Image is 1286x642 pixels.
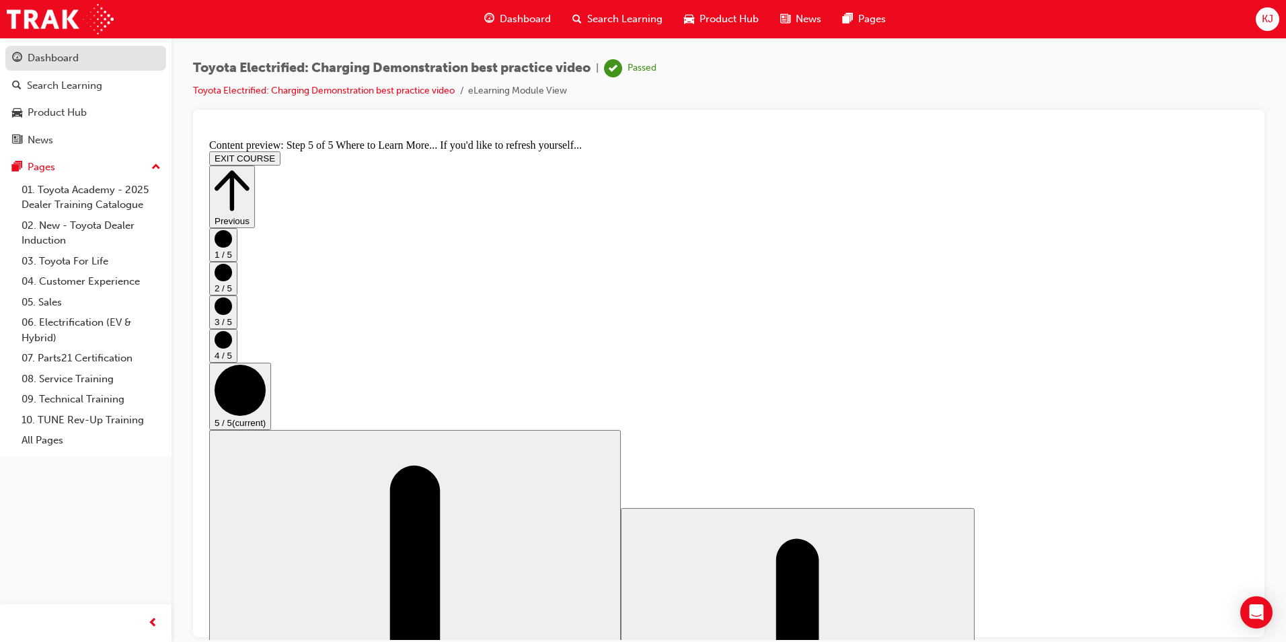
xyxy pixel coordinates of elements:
span: guage-icon [12,52,22,65]
span: car-icon [12,107,22,119]
a: 02. New - Toyota Dealer Induction [16,215,166,251]
button: EXIT COURSE [5,17,77,32]
div: Pages [28,159,55,175]
a: 10. TUNE Rev-Up Training [16,410,166,431]
a: guage-iconDashboard [474,5,562,33]
div: Open Intercom Messenger [1240,596,1273,629]
div: Dashboard [28,50,79,66]
button: 4 / 5 [5,195,34,229]
span: search-icon [12,80,22,92]
a: 06. Electrification (EV & Hybrid) [16,312,166,348]
button: 5 / 5(current) [5,229,67,296]
span: 5 / 5 [11,284,28,294]
span: news-icon [780,11,790,28]
span: prev-icon [148,615,158,632]
span: guage-icon [484,11,494,28]
a: Dashboard [5,46,166,71]
span: news-icon [12,135,22,147]
button: Pages [5,155,166,180]
button: DashboardSearch LearningProduct HubNews [5,43,166,155]
span: Search Learning [587,11,663,27]
a: 09. Technical Training [16,389,166,410]
span: News [796,11,821,27]
span: learningRecordVerb_PASS-icon [604,59,622,77]
button: Previous [5,32,51,94]
button: 3 / 5 [5,162,34,195]
span: Toyota Electrified: Charging Demonstration best practice video [193,61,591,76]
span: 2 / 5 [11,149,28,159]
div: Search Learning [27,78,102,94]
span: Previous [11,82,46,92]
a: All Pages [16,430,166,451]
div: Product Hub [28,105,87,120]
img: Trak [7,4,114,34]
span: 4 / 5 [11,217,28,227]
a: 07. Parts21 Certification [16,348,166,369]
a: pages-iconPages [832,5,897,33]
span: 3 / 5 [11,183,28,193]
a: 08. Service Training [16,369,166,390]
a: 04. Customer Experience [16,271,166,292]
span: Dashboard [500,11,551,27]
span: car-icon [684,11,694,28]
span: pages-icon [12,162,22,174]
button: 1 / 5 [5,94,34,128]
div: Content preview: Step 5 of 5 Where to Learn More... If you'd like to refresh yourself... [5,5,1045,17]
a: 05. Sales [16,292,166,313]
div: Passed [628,62,656,75]
button: 2 / 5 [5,128,34,162]
a: news-iconNews [769,5,832,33]
a: Toyota Electrified: Charging Demonstration best practice video [193,85,455,96]
span: pages-icon [843,11,853,28]
a: News [5,128,166,153]
a: Product Hub [5,100,166,125]
button: KJ [1256,7,1279,31]
li: eLearning Module View [468,83,567,99]
a: search-iconSearch Learning [562,5,673,33]
div: News [28,133,53,148]
a: 01. Toyota Academy - 2025 Dealer Training Catalogue [16,180,166,215]
span: 1 / 5 [11,116,28,126]
span: up-icon [151,159,161,176]
span: (current) [28,284,62,294]
span: Pages [858,11,886,27]
span: Product Hub [699,11,759,27]
span: KJ [1262,11,1273,27]
a: 03. Toyota For Life [16,251,166,272]
span: | [596,61,599,76]
a: car-iconProduct Hub [673,5,769,33]
span: search-icon [572,11,582,28]
a: Search Learning [5,73,166,98]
